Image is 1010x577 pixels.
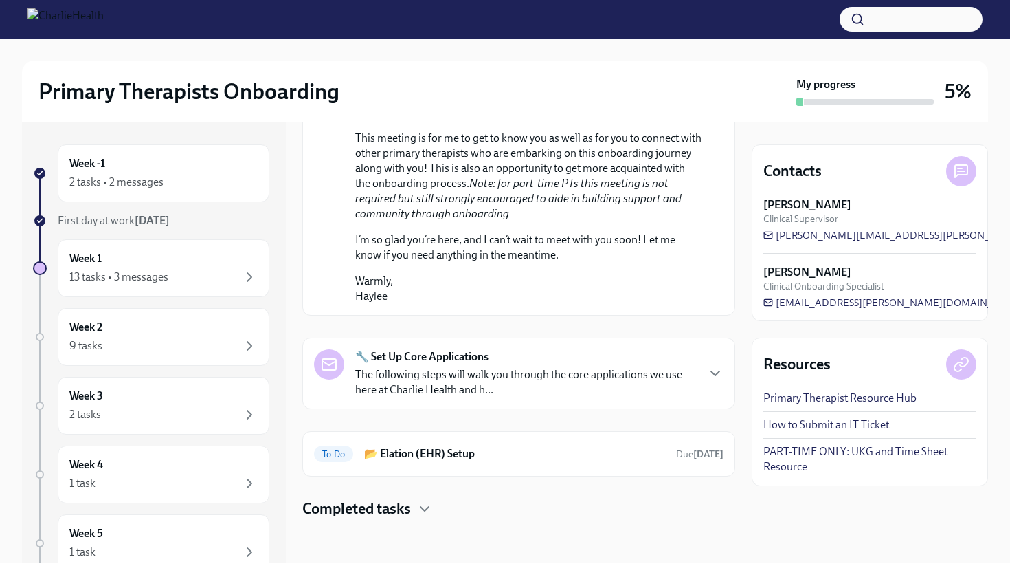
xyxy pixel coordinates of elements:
span: Clinical Onboarding Specialist [763,280,884,293]
a: Week 41 task [33,446,269,503]
h6: Week 2 [69,320,102,335]
strong: My progress [796,77,855,92]
a: To Do📂 Elation (EHR) SetupDue[DATE] [314,443,723,465]
h6: Week 1 [69,251,102,266]
strong: 🔧 Set Up Core Applications [355,349,489,364]
strong: [DATE] [693,448,723,460]
div: Completed tasks [302,499,735,519]
div: 2 tasks • 2 messages [69,175,164,190]
h6: Week 3 [69,389,103,404]
a: Week -12 tasks • 2 messages [33,144,269,202]
em: Note: for part-time PTs this meeting is not required but still strongly encouraged to aide in bui... [355,177,682,220]
h4: Contacts [763,161,822,182]
a: First day at work[DATE] [33,213,269,228]
span: To Do [314,449,353,459]
span: Clinical Supervisor [763,213,838,226]
strong: [PERSON_NAME] [763,265,851,280]
strong: [PERSON_NAME] [763,197,851,213]
span: August 15th, 2025 07:00 [676,448,723,461]
h6: Week -1 [69,156,105,171]
h4: Completed tasks [302,499,411,519]
h6: Week 5 [69,526,103,541]
div: 9 tasks [69,338,102,353]
img: CharlieHealth [27,8,104,30]
a: Week 51 task [33,514,269,572]
a: PART-TIME ONLY: UKG and Time Sheet Resource [763,444,976,475]
a: Week 113 tasks • 3 messages [33,239,269,297]
span: First day at work [58,214,170,227]
p: This meeting is for me to get to know you as well as for you to connect with other primary therap... [355,131,702,221]
span: Due [676,448,723,460]
a: Week 29 tasks [33,308,269,366]
p: The following steps will walk you through the core applications we use here at Charlie Health and... [355,367,696,398]
h4: Resources [763,354,831,375]
div: 2 tasks [69,407,101,422]
h3: 5% [945,79,972,104]
strong: [DATE] [135,214,170,227]
p: I’m so glad you’re here, and I can’t wait to meet with you soon! Let me know if you need anything... [355,232,702,263]
h2: Primary Therapists Onboarding [38,78,339,105]
div: 1 task [69,545,96,560]
h6: 📂 Elation (EHR) Setup [364,446,665,461]
a: How to Submit an IT Ticket [763,417,889,433]
p: Warmly, Haylee [355,274,702,304]
h6: Week 4 [69,457,103,472]
div: 13 tasks • 3 messages [69,270,168,285]
a: Week 32 tasks [33,377,269,435]
div: 1 task [69,476,96,491]
a: Primary Therapist Resource Hub [763,391,917,406]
